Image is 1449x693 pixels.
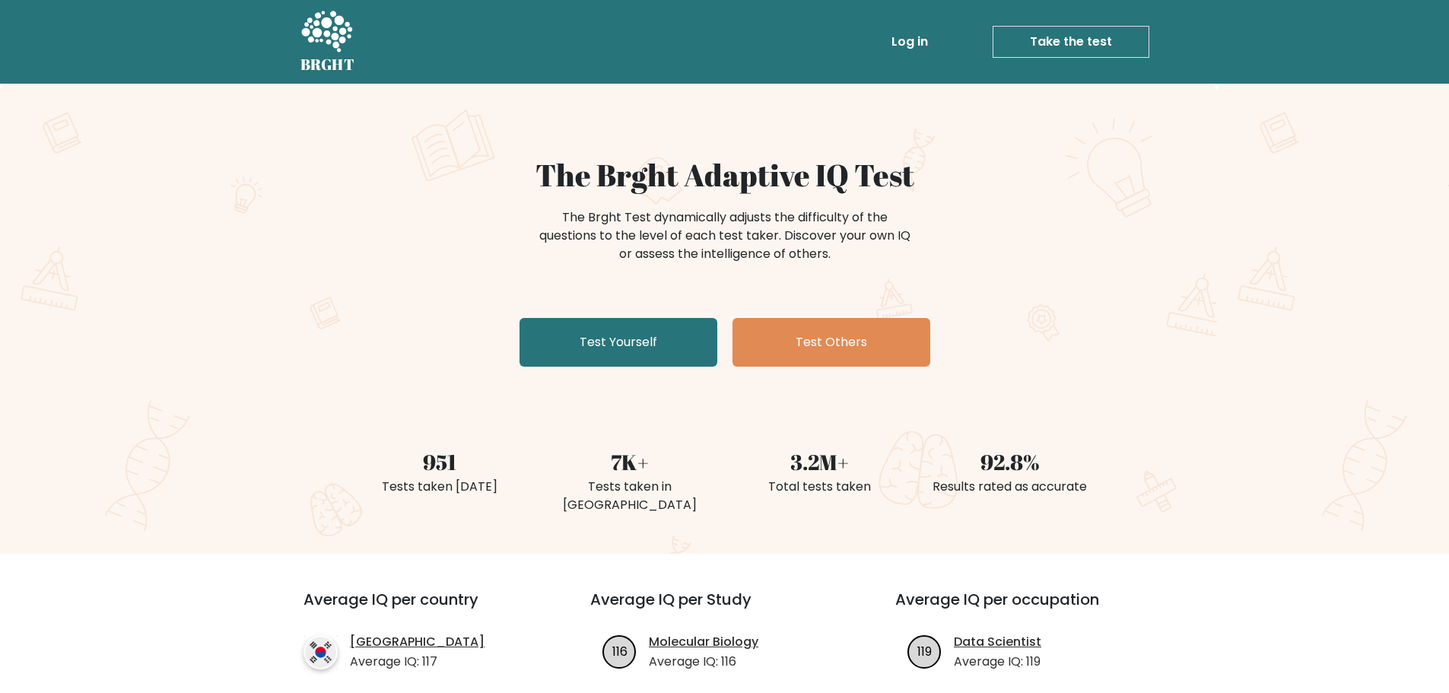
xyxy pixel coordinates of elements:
[300,6,355,78] a: BRGHT
[734,446,906,478] div: 3.2M+
[954,633,1041,651] a: Data Scientist
[649,653,758,671] p: Average IQ: 116
[520,318,717,367] a: Test Yourself
[649,633,758,651] a: Molecular Biology
[993,26,1149,58] a: Take the test
[954,653,1041,671] p: Average IQ: 119
[734,478,906,496] div: Total tests taken
[885,27,934,57] a: Log in
[732,318,930,367] a: Test Others
[917,642,932,660] text: 119
[544,478,716,514] div: Tests taken in [GEOGRAPHIC_DATA]
[924,478,1096,496] div: Results rated as accurate
[350,633,485,651] a: [GEOGRAPHIC_DATA]
[350,653,485,671] p: Average IQ: 117
[303,635,338,669] img: country
[590,590,859,627] h3: Average IQ per Study
[354,446,526,478] div: 951
[924,446,1096,478] div: 92.8%
[612,642,628,660] text: 116
[895,590,1164,627] h3: Average IQ per occupation
[303,590,535,627] h3: Average IQ per country
[535,208,915,263] div: The Brght Test dynamically adjusts the difficulty of the questions to the level of each test take...
[544,446,716,478] div: 7K+
[300,56,355,74] h5: BRGHT
[354,157,1096,193] h1: The Brght Adaptive IQ Test
[354,478,526,496] div: Tests taken [DATE]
